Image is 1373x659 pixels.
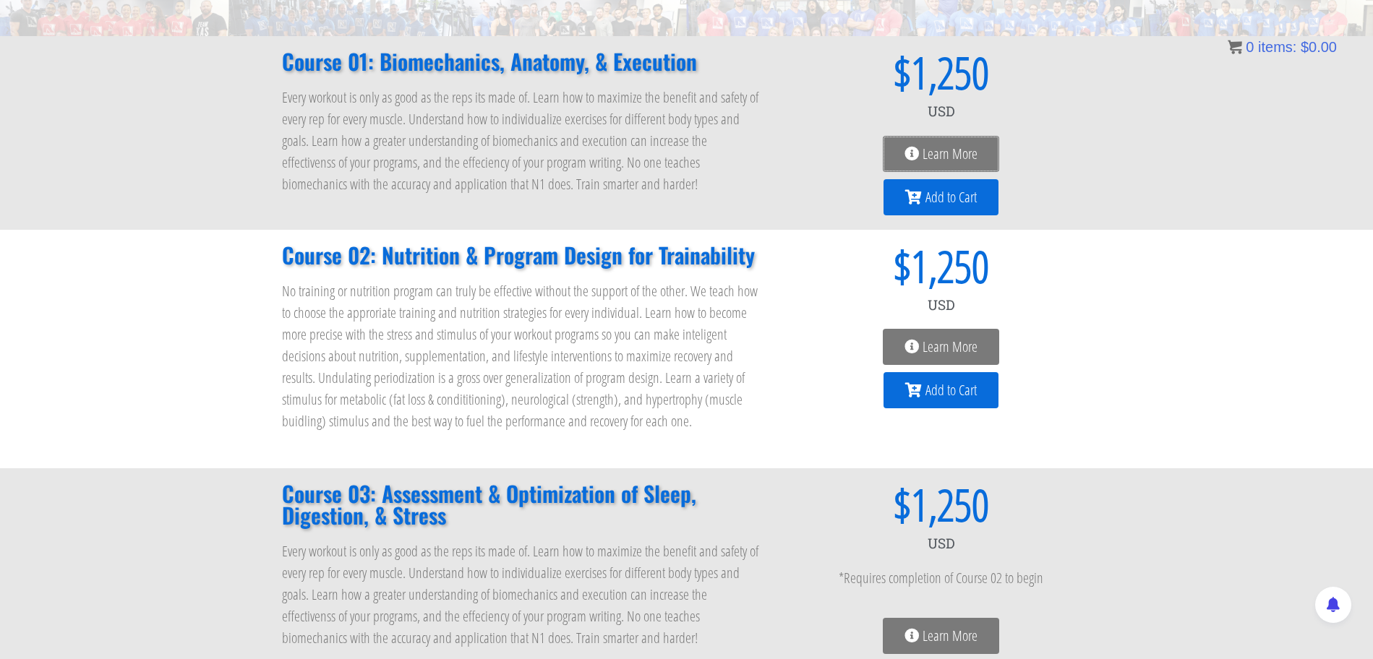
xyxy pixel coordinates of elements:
p: *Requires completion of Course 02 to begin [791,567,1092,589]
span: Learn More [923,340,978,354]
bdi: 0.00 [1301,39,1337,55]
h2: Course 03: Assessment & Optimization of Sleep, Digestion, & Stress [282,483,762,526]
span: $ [1301,39,1309,55]
span: 0 [1246,39,1254,55]
div: USD [791,526,1092,561]
span: 1,250 [911,244,989,288]
a: Add to Cart [884,179,998,215]
span: 1,250 [911,51,989,94]
p: No training or nutrition program can truly be effective without the support of the other. We teac... [282,280,762,432]
span: Learn More [923,147,978,161]
span: $ [791,244,911,288]
a: Add to Cart [884,372,998,408]
a: 0 items: $0.00 [1228,39,1337,55]
h2: Course 02: Nutrition & Program Design for Trainability [282,244,762,266]
span: $ [791,51,911,94]
a: Learn More [883,136,999,172]
span: items: [1258,39,1296,55]
h2: Course 01: Biomechanics, Anatomy, & Execution [282,51,762,72]
div: USD [791,288,1092,322]
p: Every workout is only as good as the reps its made of. Learn how to maximize the benefit and safe... [282,87,762,195]
span: Learn More [923,629,978,643]
a: Learn More [883,329,999,365]
img: icon11.png [1228,40,1242,54]
span: 1,250 [911,483,989,526]
div: USD [791,94,1092,129]
p: Every workout is only as good as the reps its made of. Learn how to maximize the benefit and safe... [282,540,762,649]
span: Add to Cart [925,383,977,397]
span: $ [791,483,911,526]
span: Add to Cart [925,190,977,204]
a: Learn More [883,618,999,654]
